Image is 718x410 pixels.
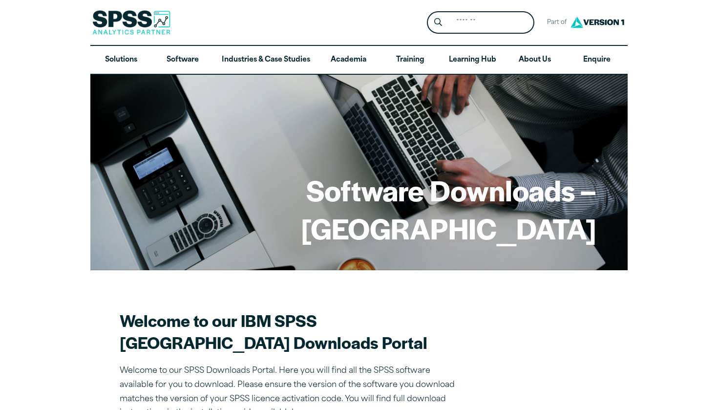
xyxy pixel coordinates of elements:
span: Part of [542,16,568,30]
a: Training [380,46,441,74]
button: Search magnifying glass icon [429,14,447,32]
img: Version1 Logo [568,13,627,31]
a: Solutions [90,46,152,74]
form: Site Header Search Form [427,11,534,34]
a: Industries & Case Studies [214,46,318,74]
img: SPSS Analytics Partner [92,10,170,35]
a: Learning Hub [441,46,504,74]
svg: Search magnifying glass icon [434,18,442,26]
h2: Welcome to our IBM SPSS [GEOGRAPHIC_DATA] Downloads Portal [120,309,462,353]
a: Academia [318,46,380,74]
a: Software [152,46,213,74]
nav: Desktop version of site main menu [90,46,628,74]
a: Enquire [566,46,628,74]
h1: Software Downloads – [GEOGRAPHIC_DATA] [122,171,596,247]
a: About Us [504,46,566,74]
